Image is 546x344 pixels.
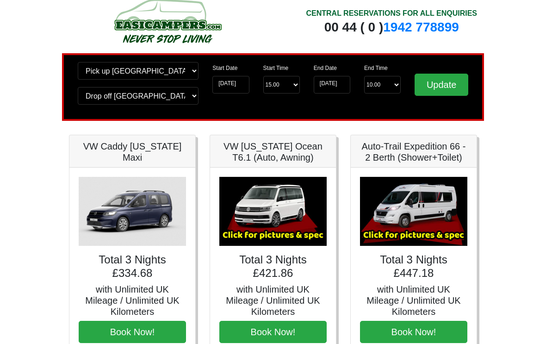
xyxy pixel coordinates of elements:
[306,19,477,36] div: 00 44 ( 0 )
[79,321,186,343] button: Book Now!
[79,141,186,163] h5: VW Caddy [US_STATE] Maxi
[360,321,467,343] button: Book Now!
[306,8,477,19] div: CENTRAL RESERVATIONS FOR ALL ENQUIRIES
[219,141,327,163] h5: VW [US_STATE] Ocean T6.1 (Auto, Awning)
[79,253,186,280] h4: Total 3 Nights £334.68
[219,177,327,246] img: VW California Ocean T6.1 (Auto, Awning)
[360,284,467,317] h5: with Unlimited UK Mileage / Unlimited UK Kilometers
[314,64,337,72] label: End Date
[415,74,468,96] input: Update
[219,321,327,343] button: Book Now!
[364,64,388,72] label: End Time
[360,177,467,246] img: Auto-Trail Expedition 66 - 2 Berth (Shower+Toilet)
[219,284,327,317] h5: with Unlimited UK Mileage / Unlimited UK Kilometers
[360,253,467,280] h4: Total 3 Nights £447.18
[219,253,327,280] h4: Total 3 Nights £421.86
[79,284,186,317] h5: with Unlimited UK Mileage / Unlimited UK Kilometers
[212,76,249,94] input: Start Date
[314,76,350,94] input: Return Date
[79,177,186,246] img: VW Caddy California Maxi
[383,20,459,34] a: 1942 778899
[360,141,467,163] h5: Auto-Trail Expedition 66 - 2 Berth (Shower+Toilet)
[263,64,289,72] label: Start Time
[212,64,237,72] label: Start Date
